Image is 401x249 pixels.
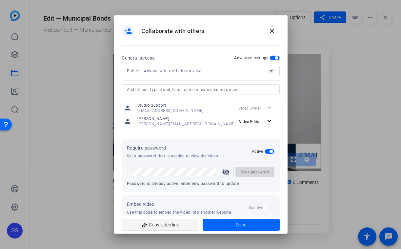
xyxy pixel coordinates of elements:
[122,219,199,231] button: Copy video link
[137,103,204,108] span: Studio Support
[141,27,205,35] h1: Collaborate with others
[127,86,274,94] input: Add others: Type email, team name or team members name
[127,200,155,208] h2: Embed video
[139,220,150,231] mat-icon: add_link
[252,149,263,154] h2: Active
[218,168,234,176] mat-icon: visibility_off
[127,144,218,152] h2: Require password
[127,210,231,215] p: Use this code to embed the video into another website
[265,117,273,125] mat-icon: expand_more
[122,54,155,62] h2: General access
[239,119,261,124] span: Video Editor
[236,222,246,228] span: Done
[124,27,132,35] mat-icon: person_add
[127,69,201,73] span: Public – Anyone with the link can view
[137,121,236,127] span: [PERSON_NAME][EMAIL_ADDRESS][DOMAIN_NAME]
[127,219,193,231] span: Copy video link
[268,27,276,35] mat-icon: close
[249,205,263,210] h2: Inactive
[234,55,268,61] h2: Advanced settings
[123,103,132,113] mat-icon: person
[137,116,236,121] span: [PERSON_NAME]
[236,116,279,127] button: Video Editor
[127,181,239,186] span: Password is already active. Enter new password to update
[137,108,204,113] span: [EMAIL_ADDRESS][DOMAIN_NAME]
[127,153,218,159] p: Set a password that is needed to view the video
[123,116,132,126] mat-icon: person
[203,219,280,231] button: Done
